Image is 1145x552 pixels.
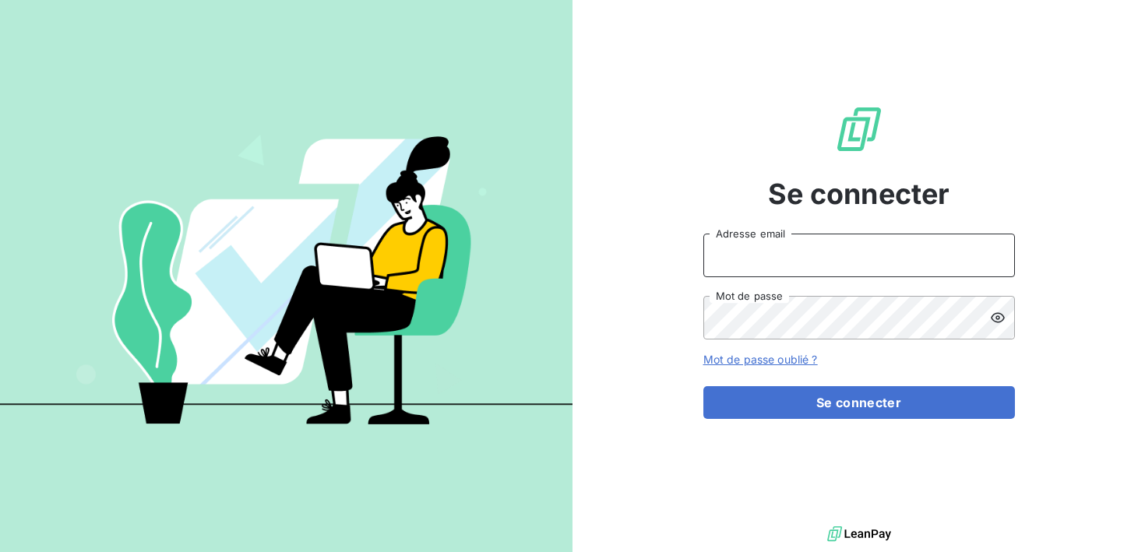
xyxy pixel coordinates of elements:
img: logo [827,522,891,546]
img: Logo LeanPay [834,104,884,154]
button: Se connecter [703,386,1015,419]
span: Se connecter [768,173,950,215]
a: Mot de passe oublié ? [703,353,818,366]
input: placeholder [703,234,1015,277]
